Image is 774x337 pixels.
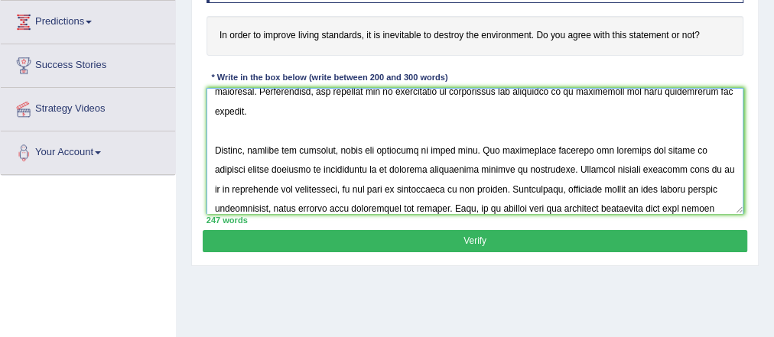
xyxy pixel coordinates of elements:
[207,16,744,56] h4: In order to improve living standards, it is inevitable to destroy the environment. Do you agree w...
[203,230,746,252] button: Verify
[1,1,175,39] a: Predictions
[1,88,175,126] a: Strategy Videos
[1,44,175,83] a: Success Stories
[1,131,175,170] a: Your Account
[207,72,453,85] div: * Write in the box below (write between 200 and 300 words)
[207,214,744,226] div: 247 words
